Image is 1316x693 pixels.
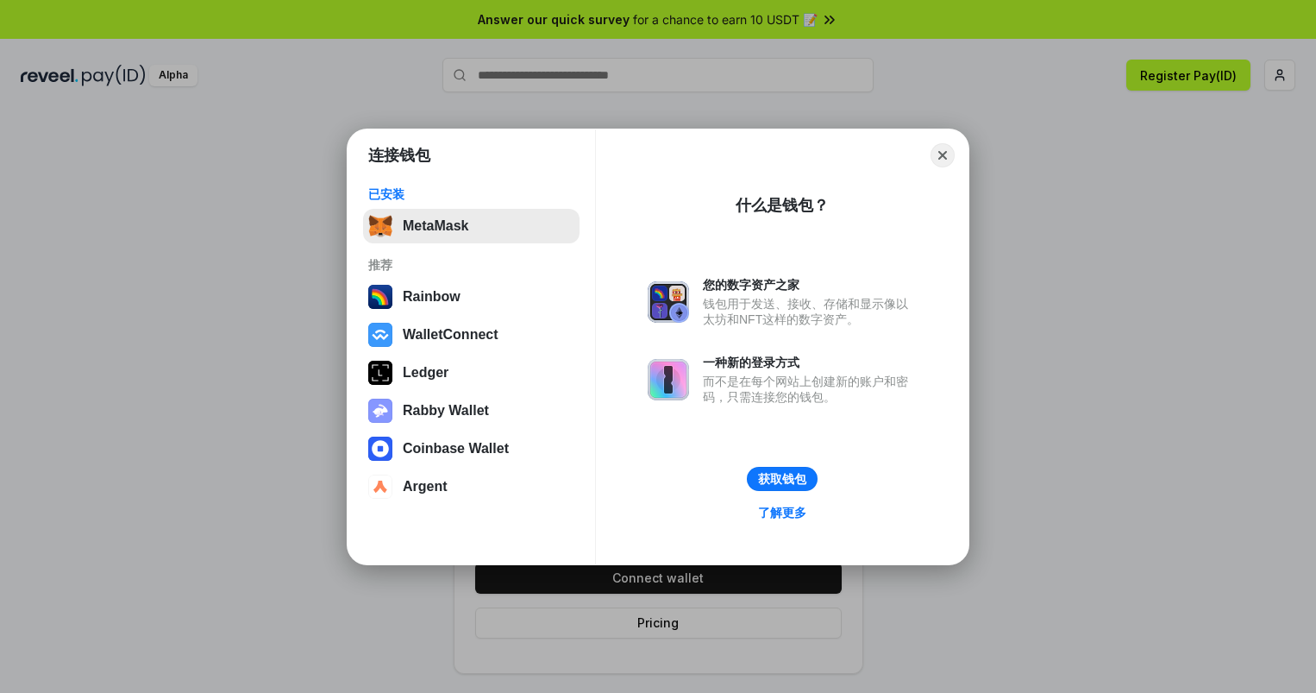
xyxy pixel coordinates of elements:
button: Rabby Wallet [363,394,580,428]
div: Rainbow [403,289,461,305]
button: Rainbow [363,280,580,314]
div: 而不是在每个网站上创建新的账户和密码，只需连接您的钱包。 [703,374,917,405]
img: svg+xml,%3Csvg%20fill%3D%22none%22%20height%3D%2233%22%20viewBox%3D%220%200%2035%2033%22%20width%... [368,214,392,238]
div: Rabby Wallet [403,403,489,419]
a: 了解更多 [748,501,817,524]
div: 您的数字资产之家 [703,277,917,293]
button: Ledger [363,356,580,390]
div: WalletConnect [403,327,498,343]
div: 钱包用于发送、接收、存储和显示像以太坊和NFT这样的数字资产。 [703,296,917,327]
img: svg+xml,%3Csvg%20xmlns%3D%22http%3A%2F%2Fwww.w3.org%2F2000%2Fsvg%22%20fill%3D%22none%22%20viewBox... [368,399,392,423]
button: 获取钱包 [747,467,818,491]
img: svg+xml,%3Csvg%20xmlns%3D%22http%3A%2F%2Fwww.w3.org%2F2000%2Fsvg%22%20fill%3D%22none%22%20viewBox... [648,281,689,323]
div: 一种新的登录方式 [703,355,917,370]
button: Coinbase Wallet [363,432,580,466]
h1: 连接钱包 [368,145,430,166]
div: Coinbase Wallet [403,441,509,457]
img: svg+xml,%3Csvg%20width%3D%2228%22%20height%3D%2228%22%20viewBox%3D%220%200%2028%2028%22%20fill%3D... [368,323,392,347]
img: svg+xml,%3Csvg%20width%3D%2228%22%20height%3D%2228%22%20viewBox%3D%220%200%2028%2028%22%20fill%3D... [368,475,392,499]
div: Argent [403,479,448,495]
div: MetaMask [403,218,468,234]
img: svg+xml,%3Csvg%20width%3D%22120%22%20height%3D%22120%22%20viewBox%3D%220%200%20120%20120%22%20fil... [368,285,392,309]
div: 了解更多 [758,505,806,520]
div: Ledger [403,365,448,381]
div: 推荐 [368,257,574,273]
button: WalletConnect [363,318,580,352]
div: 什么是钱包？ [736,195,829,216]
img: svg+xml,%3Csvg%20width%3D%2228%22%20height%3D%2228%22%20viewBox%3D%220%200%2028%2028%22%20fill%3D... [368,437,392,461]
div: 已安装 [368,186,574,202]
button: Close [931,143,955,167]
button: MetaMask [363,209,580,243]
img: svg+xml,%3Csvg%20xmlns%3D%22http%3A%2F%2Fwww.w3.org%2F2000%2Fsvg%22%20fill%3D%22none%22%20viewBox... [648,359,689,400]
div: 获取钱包 [758,471,806,487]
button: Argent [363,469,580,504]
img: svg+xml,%3Csvg%20xmlns%3D%22http%3A%2F%2Fwww.w3.org%2F2000%2Fsvg%22%20width%3D%2228%22%20height%3... [368,361,392,385]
